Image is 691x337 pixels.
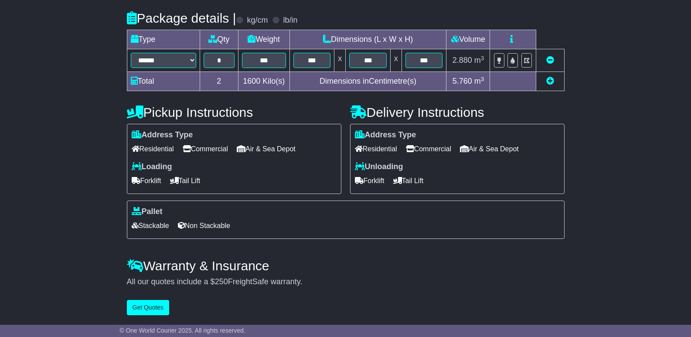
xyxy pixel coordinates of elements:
[170,174,201,187] span: Tail Lift
[481,76,484,82] sup: 3
[127,259,565,273] h4: Warranty & Insurance
[446,30,490,49] td: Volume
[183,142,228,156] span: Commercial
[119,327,245,334] span: © One World Courier 2025. All rights reserved.
[474,56,484,65] span: m
[127,11,236,25] h4: Package details |
[355,174,385,187] span: Forklift
[350,105,565,119] h4: Delivery Instructions
[127,30,200,49] td: Type
[355,162,403,172] label: Unloading
[460,142,519,156] span: Air & Sea Depot
[289,30,446,49] td: Dimensions (L x W x H)
[127,277,565,287] div: All our quotes include a $ FreightSafe warranty.
[132,219,169,232] span: Stackable
[215,277,228,286] span: 250
[132,207,163,217] label: Pallet
[355,142,397,156] span: Residential
[127,300,170,315] button: Get Quotes
[200,30,238,49] td: Qty
[546,56,554,65] a: Remove this item
[289,72,446,91] td: Dimensions in Centimetre(s)
[132,130,193,140] label: Address Type
[127,72,200,91] td: Total
[247,16,268,25] label: kg/cm
[355,130,416,140] label: Address Type
[132,142,174,156] span: Residential
[243,77,260,85] span: 1600
[453,77,472,85] span: 5.760
[237,142,296,156] span: Air & Sea Depot
[474,77,484,85] span: m
[390,49,402,72] td: x
[200,72,238,91] td: 2
[393,174,424,187] span: Tail Lift
[453,56,472,65] span: 2.880
[127,105,341,119] h4: Pickup Instructions
[132,162,172,172] label: Loading
[481,55,484,61] sup: 3
[178,219,230,232] span: Non Stackable
[238,72,289,91] td: Kilo(s)
[334,49,346,72] td: x
[283,16,297,25] label: lb/in
[406,142,451,156] span: Commercial
[132,174,161,187] span: Forklift
[238,30,289,49] td: Weight
[546,77,554,85] a: Add new item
